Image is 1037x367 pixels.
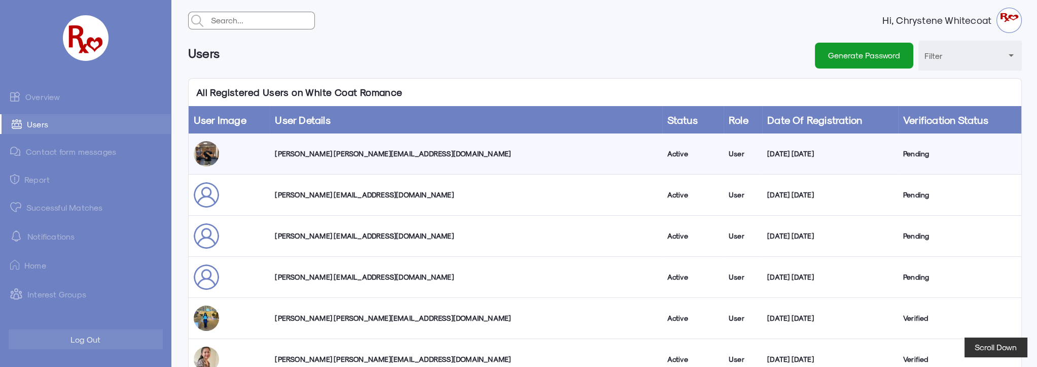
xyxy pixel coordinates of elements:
[9,329,163,349] button: Log Out
[275,354,657,364] div: [PERSON_NAME] [PERSON_NAME][EMAIL_ADDRESS][DOMAIN_NAME]
[667,354,719,364] div: Active
[964,338,1027,357] button: Scroll Down
[729,231,757,241] div: User
[903,231,1016,241] div: Pending
[815,43,913,68] button: Generate Password
[729,313,757,323] div: User
[667,190,719,200] div: Active
[767,190,893,200] div: [DATE] [DATE]
[189,79,410,106] p: All Registered Users on White Coat Romance
[275,272,657,282] div: [PERSON_NAME] [EMAIL_ADDRESS][DOMAIN_NAME]
[903,272,1016,282] div: Pending
[729,354,757,364] div: User
[903,354,1016,364] div: Verified
[188,41,220,65] h6: Users
[194,223,219,249] img: user_sepfus.png
[667,313,719,323] div: Active
[667,149,719,159] div: Active
[10,174,19,184] img: admin-ic-report.svg
[194,182,219,208] img: user_sepfus.png
[10,288,22,300] img: intrestGropus.svg
[667,231,719,241] div: Active
[767,313,893,323] div: [DATE] [DATE]
[275,313,657,323] div: [PERSON_NAME] [PERSON_NAME][EMAIL_ADDRESS][DOMAIN_NAME]
[189,12,206,29] img: admin-search.svg
[767,354,893,364] div: [DATE] [DATE]
[10,202,21,212] img: matched.svg
[194,114,246,126] a: User Image
[729,114,748,126] a: Role
[10,260,19,270] img: ic-home.png
[275,114,330,126] a: User Details
[903,190,1016,200] div: Pending
[275,149,657,159] div: [PERSON_NAME] [PERSON_NAME][EMAIL_ADDRESS][DOMAIN_NAME]
[667,114,698,126] a: Status
[12,119,22,129] img: admin-ic-users.svg
[767,272,893,282] div: [DATE] [DATE]
[767,231,893,241] div: [DATE] [DATE]
[882,15,996,25] strong: Hi, Chrystene Whitecoat
[729,272,757,282] div: User
[194,306,219,331] img: axirgdzbwec1s6mf25ss.jpg
[667,272,719,282] div: Active
[208,12,314,28] input: Search...
[903,313,1016,323] div: Verified
[10,230,22,242] img: notification-default-white.svg
[729,149,757,159] div: User
[767,114,862,126] a: Date of Registration
[194,264,219,290] img: user_sepfus.png
[10,147,21,156] img: admin-ic-contact-message.svg
[10,91,20,102] img: admin-ic-overview.svg
[194,141,219,166] img: ksgjo0mauaumjd4xunkx.jpg
[903,149,1016,159] div: Pending
[767,149,893,159] div: [DATE] [DATE]
[729,190,757,200] div: User
[275,231,657,241] div: [PERSON_NAME] [EMAIL_ADDRESS][DOMAIN_NAME]
[903,114,988,126] a: Verification Status
[275,190,657,200] div: [PERSON_NAME] [EMAIL_ADDRESS][DOMAIN_NAME]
